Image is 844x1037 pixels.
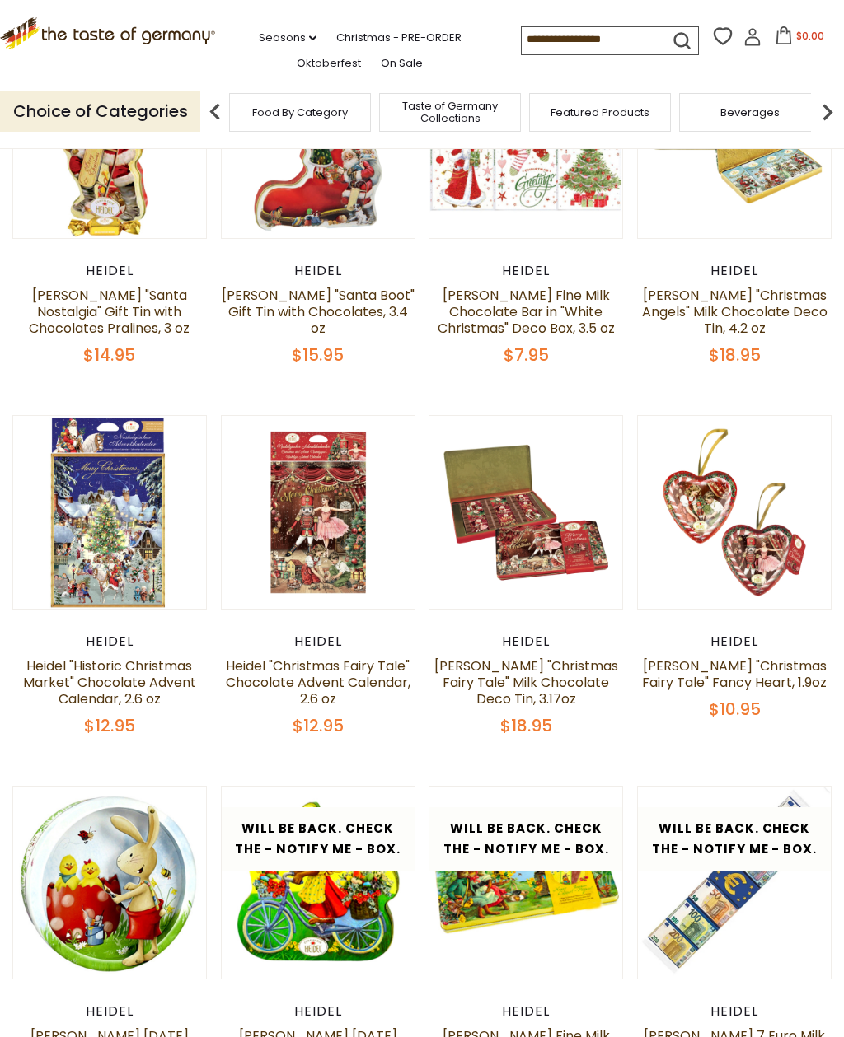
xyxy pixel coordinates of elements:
[811,96,844,128] img: next arrow
[429,633,623,650] div: Heidel
[637,1003,832,1020] div: Heidel
[293,714,344,737] span: $12.95
[84,714,135,737] span: $12.95
[638,416,831,609] img: Heidel
[709,698,761,721] span: $10.95
[83,343,135,367] span: $14.95
[638,787,831,979] img: Heidel
[637,263,832,279] div: Heidel
[29,286,190,338] a: [PERSON_NAME] "Santa Nostalgia" Gift Tin with Chocolates Pralines, 3 oz
[336,29,462,47] a: Christmas - PRE-ORDER
[709,343,761,367] span: $18.95
[222,787,415,979] img: Heidel
[765,26,835,51] button: $0.00
[221,633,415,650] div: Heidel
[796,29,824,43] span: $0.00
[221,1003,415,1020] div: Heidel
[222,286,415,338] a: [PERSON_NAME] "Santa Boot" Gift Tin with Chocolates, 3.4 oz
[429,1003,623,1020] div: Heidel
[500,714,552,737] span: $18.95
[434,656,618,708] a: [PERSON_NAME] "Christmas Fairy Tale" Milk Chocolate Deco Tin, 3.17oz
[381,54,423,72] a: On Sale
[429,787,622,979] img: Heidel
[642,656,827,692] a: [PERSON_NAME] "Christmas Fairy Tale" Fancy Heart, 1.9oz
[13,416,206,609] img: Heidel
[292,343,344,367] span: $15.95
[199,96,232,128] img: previous arrow
[438,286,615,338] a: [PERSON_NAME] Fine Milk Chocolate Bar in "White Christmas" Deco Box, 3.5 oz
[642,286,828,338] a: [PERSON_NAME] "Christmas Angels" Milk Chocolate Deco Tin, 4.2 oz
[720,106,780,119] a: Beverages
[637,633,832,650] div: Heidel
[221,263,415,279] div: Heidel
[551,106,649,119] a: Featured Products
[443,820,609,857] span: Will be back. Check the - Notify Me - Box.
[12,633,207,650] div: Heidel
[652,820,818,857] span: Will be back. Check the - Notify Me - Box.
[259,29,316,47] a: Seasons
[384,100,516,124] a: Taste of Germany Collections
[429,416,622,609] img: Heidel
[222,416,415,609] img: Heidel
[13,787,206,979] img: Heidel
[252,106,348,119] a: Food By Category
[297,54,361,72] a: Oktoberfest
[23,656,196,708] a: Heidel "Historic Christmas Market" Chocolate Advent Calendar, 2.6 oz
[235,820,401,857] span: Will be back. Check the - Notify Me - Box.
[504,343,549,367] span: $7.95
[226,656,410,708] a: Heidel "Christmas Fairy Tale" Chocolate Advent Calendar, 2.6 oz
[12,1003,207,1020] div: Heidel
[12,263,207,279] div: Heidel
[429,263,623,279] div: Heidel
